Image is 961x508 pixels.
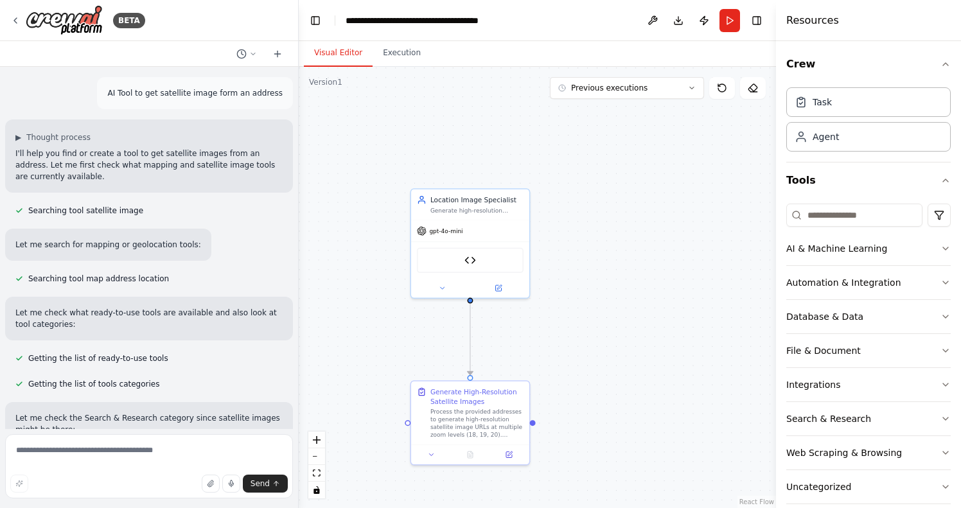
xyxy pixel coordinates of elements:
span: Getting the list of tools categories [28,379,159,389]
div: Web Scraping & Browsing [786,446,902,459]
span: Send [251,478,270,489]
g: Edge from c4822d72-dfb6-4753-86b8-dc20eda2a517 to fe7442dc-42e5-4d3d-9bbe-69d4ba5822fd [465,304,475,375]
button: Search & Research [786,402,951,435]
button: Integrations [786,368,951,401]
button: Uncategorized [786,470,951,504]
span: Thought process [26,132,91,143]
span: Searching tool satellite image [28,206,143,216]
button: Click to speak your automation idea [222,475,240,493]
div: Generate high-resolution satellite image URLs for single or multiple addresses at various zoom le... [430,207,524,215]
div: Search & Research [786,412,871,425]
p: Let me check the Search & Research category since satellite images might be there: [15,412,283,435]
a: React Flow attribution [739,498,774,505]
span: Searching tool map address location [28,274,169,284]
div: BETA [113,13,145,28]
button: Open in side panel [471,283,525,294]
button: toggle interactivity [308,482,325,498]
button: AI & Machine Learning [786,232,951,265]
div: Generate High-Resolution Satellite Images [430,387,524,407]
div: Database & Data [786,310,863,323]
button: Web Scraping & Browsing [786,436,951,469]
button: zoom out [308,448,325,465]
img: Logo [26,5,103,35]
button: zoom in [308,432,325,448]
span: ▶ [15,132,21,143]
div: Automation & Integration [786,276,901,289]
button: Hide right sidebar [748,12,766,30]
button: Automation & Integration [786,266,951,299]
p: Let me check what ready-to-use tools are available and also look at tool categories: [15,307,283,330]
button: Improve this prompt [10,475,28,493]
span: gpt-4o-mini [429,227,463,235]
span: Previous executions [571,83,648,93]
div: Uncategorized [786,480,851,493]
button: Database & Data [786,300,951,333]
button: ▶Thought process [15,132,91,143]
button: Start a new chat [267,46,288,62]
p: Let me search for mapping or geolocation tools: [15,239,201,250]
div: Task [813,96,832,109]
button: Send [243,475,288,493]
button: Crew [786,46,951,82]
div: Location Image Specialist [430,195,524,205]
button: Upload files [202,475,220,493]
button: Tools [786,162,951,198]
button: Previous executions [550,77,704,99]
div: AI & Machine Learning [786,242,887,255]
nav: breadcrumb [346,14,479,27]
button: fit view [308,465,325,482]
div: Agent [813,130,839,143]
div: Process the provided addresses to generate high-resolution satellite image URLs at multiple zoom ... [430,408,524,439]
span: Getting the list of ready-to-use tools [28,353,168,363]
button: Execution [373,40,431,67]
button: File & Document [786,334,951,367]
p: AI Tool to get satellite image form an address [107,87,283,99]
div: Integrations [786,378,840,391]
div: Version 1 [309,77,342,87]
button: Open in side panel [493,449,525,460]
div: Generate High-Resolution Satellite ImagesProcess the provided addresses to generate high-resoluti... [410,380,531,465]
p: I'll help you find or create a tool to get satellite images from an address. Let me first check w... [15,148,283,182]
button: Visual Editor [304,40,373,67]
button: No output available [450,449,490,460]
div: React Flow controls [308,432,325,498]
button: Switch to previous chat [231,46,262,62]
div: Location Image SpecialistGenerate high-resolution satellite image URLs for single or multiple add... [410,188,531,299]
img: Satellite Image URL Generator [464,254,476,266]
h4: Resources [786,13,839,28]
button: Hide left sidebar [306,12,324,30]
div: Crew [786,82,951,162]
div: File & Document [786,344,861,357]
